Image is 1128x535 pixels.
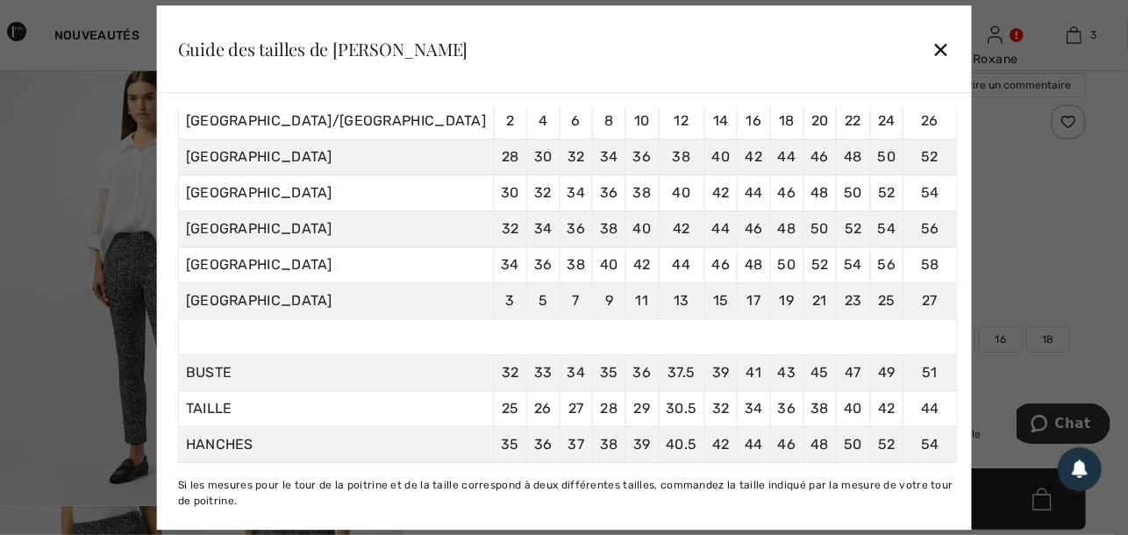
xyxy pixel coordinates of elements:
td: 36 [593,175,626,211]
div: ✕ [932,31,950,68]
span: 37.5 [668,364,696,381]
td: [GEOGRAPHIC_DATA] [178,139,494,175]
span: 39 [633,436,651,453]
td: 48 [803,175,837,211]
td: 5 [526,283,560,319]
td: 32 [526,175,560,211]
td: 28 [494,139,527,175]
td: 40 [593,247,626,283]
td: 44 [770,139,803,175]
td: 42 [625,247,659,283]
span: 44 [921,400,939,417]
span: 39 [712,364,730,381]
div: Si les mesures pour le tour de la poitrine et de la taille correspond à deux différentes tailles,... [178,477,958,509]
span: 30.5 [666,400,696,417]
td: 21 [803,283,837,319]
span: 36 [778,400,796,417]
div: Guide des tailles de [PERSON_NAME] [178,40,468,58]
td: [GEOGRAPHIC_DATA] [178,175,494,211]
td: 22 [836,103,870,139]
span: 41 [746,364,762,381]
td: [GEOGRAPHIC_DATA] [178,211,494,247]
td: 32 [494,211,527,247]
td: 30 [494,175,527,211]
span: 43 [778,364,796,381]
span: 48 [810,436,829,453]
td: 56 [870,247,903,283]
span: 50 [844,436,862,453]
td: 8 [593,103,626,139]
span: 40.5 [666,436,696,453]
td: 42 [704,175,738,211]
td: 32 [560,139,593,175]
td: 42 [738,139,771,175]
td: 38 [659,139,704,175]
td: 15 [704,283,738,319]
td: 44 [704,211,738,247]
td: 23 [836,283,870,319]
span: 35 [501,436,519,453]
td: 50 [803,211,837,247]
td: 54 [903,175,957,211]
td: 46 [770,175,803,211]
td: 16 [738,103,771,139]
td: BUSTE [178,355,494,391]
td: 42 [659,211,704,247]
td: 27 [903,283,957,319]
td: 52 [836,211,870,247]
td: 38 [560,247,593,283]
span: 35 [600,364,618,381]
span: 42 [878,400,896,417]
span: 29 [634,400,651,417]
td: 34 [526,211,560,247]
span: 37 [568,436,584,453]
td: 36 [560,211,593,247]
span: 26 [534,400,552,417]
span: 44 [745,436,763,453]
span: 40 [844,400,862,417]
td: 36 [526,247,560,283]
td: 6 [560,103,593,139]
span: 51 [922,364,938,381]
span: 46 [778,436,796,453]
td: 40 [704,139,738,175]
td: 9 [593,283,626,319]
td: 46 [704,247,738,283]
span: 28 [601,400,618,417]
td: 48 [770,211,803,247]
td: HANCHES [178,427,494,463]
span: 45 [810,364,829,381]
span: 32 [712,400,730,417]
td: 54 [836,247,870,283]
td: 11 [625,283,659,319]
td: 34 [593,139,626,175]
span: 52 [878,436,896,453]
td: 19 [770,283,803,319]
td: 10 [625,103,659,139]
td: 34 [560,175,593,211]
td: [GEOGRAPHIC_DATA]/[GEOGRAPHIC_DATA] [178,103,494,139]
td: 52 [870,175,903,211]
td: 56 [903,211,957,247]
td: 50 [870,139,903,175]
span: 36 [534,436,553,453]
span: 34 [745,400,763,417]
td: 18 [770,103,803,139]
td: 54 [870,211,903,247]
td: 4 [526,103,560,139]
td: 58 [903,247,957,283]
td: 46 [803,139,837,175]
td: 13 [659,283,704,319]
span: 33 [534,364,553,381]
td: 46 [738,211,771,247]
td: 3 [494,283,527,319]
td: 7 [560,283,593,319]
td: 52 [903,139,957,175]
td: 40 [659,175,704,211]
td: 12 [659,103,704,139]
span: 38 [600,436,618,453]
td: 14 [704,103,738,139]
td: 2 [494,103,527,139]
span: 54 [921,436,939,453]
span: 25 [502,400,519,417]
